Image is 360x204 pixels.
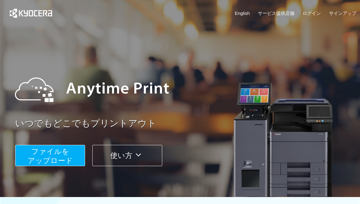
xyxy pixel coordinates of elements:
[28,147,73,165] span: ファイルを ​​アップロード
[329,10,356,16] a: サインアップ
[92,145,162,166] button: 使い方
[235,10,250,16] a: English
[15,117,360,130] a: いつでもどこでもプリントアウト
[15,145,85,166] button: ファイルを​​アップロード
[258,10,294,16] a: サービス提供店舗
[303,10,321,16] a: ログイン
